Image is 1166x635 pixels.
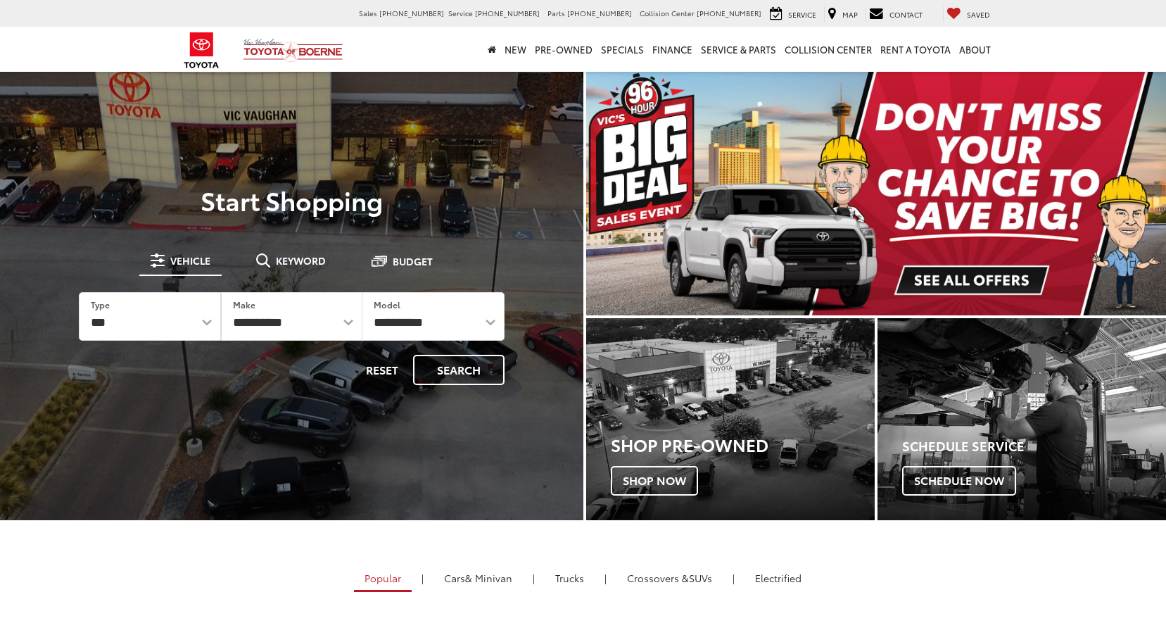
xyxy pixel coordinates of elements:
a: Service & Parts: Opens in a new tab [697,27,780,72]
a: Map [824,6,861,22]
li: | [529,571,538,585]
span: Schedule Now [902,466,1016,496]
li: | [729,571,738,585]
label: Type [91,298,110,310]
p: Start Shopping [59,186,524,214]
a: Schedule Service Schedule Now [877,318,1166,520]
a: SUVs [616,566,723,590]
img: Vic Vaughan Toyota of Boerne [243,38,343,63]
a: Shop Pre-Owned Shop Now [586,318,875,520]
span: Service [448,8,473,18]
button: Reset [354,355,410,385]
a: Collision Center [780,27,876,72]
span: Budget [393,256,433,266]
a: Contact [866,6,926,22]
li: | [418,571,427,585]
a: Electrified [744,566,812,590]
a: Popular [354,566,412,592]
span: [PHONE_NUMBER] [567,8,632,18]
span: & Minivan [465,571,512,585]
span: Sales [359,8,377,18]
label: Make [233,298,255,310]
h4: Schedule Service [902,439,1166,453]
span: Parts [547,8,565,18]
span: [PHONE_NUMBER] [697,8,761,18]
a: Specials [597,27,648,72]
a: Rent a Toyota [876,27,955,72]
img: Toyota [175,27,228,73]
a: My Saved Vehicles [943,6,994,22]
a: Service [766,6,820,22]
span: Collision Center [640,8,695,18]
h3: Shop Pre-Owned [611,435,875,453]
a: Home [483,27,500,72]
span: Crossovers & [627,571,689,585]
a: About [955,27,995,72]
span: Service [788,9,816,20]
span: Map [842,9,858,20]
li: | [601,571,610,585]
a: New [500,27,531,72]
a: Cars [433,566,523,590]
span: Contact [889,9,923,20]
span: Shop Now [611,466,698,496]
label: Model [374,298,400,310]
a: Trucks [545,566,595,590]
span: [PHONE_NUMBER] [379,8,444,18]
button: Search [413,355,505,385]
span: [PHONE_NUMBER] [475,8,540,18]
span: Vehicle [170,256,210,265]
div: Toyota [586,318,875,520]
a: Finance [648,27,697,72]
span: Saved [967,9,990,20]
a: Pre-Owned [531,27,597,72]
div: Toyota [877,318,1166,520]
span: Keyword [276,256,326,265]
